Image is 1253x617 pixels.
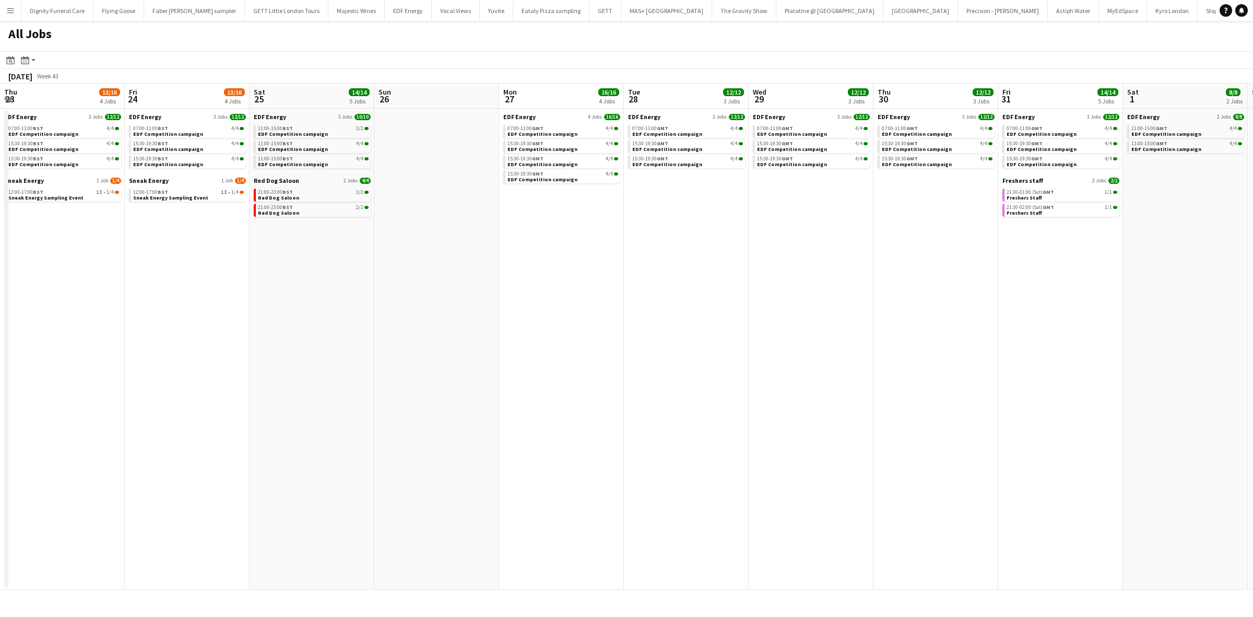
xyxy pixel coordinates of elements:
[1108,178,1119,184] span: 2/2
[258,205,293,210] span: 21:00-23:00
[1105,126,1112,131] span: 4/4
[713,114,727,120] span: 3 Jobs
[230,114,246,120] span: 12/12
[855,156,862,161] span: 4/4
[221,178,233,184] span: 1 Job
[1131,141,1167,146] span: 11:00-15:00
[344,178,358,184] span: 2 Jobs
[1217,114,1231,120] span: 2 Jobs
[882,156,918,161] span: 15:30-19:30
[882,131,952,137] span: EDF Competition campaign
[614,127,618,130] span: 4/4
[532,170,543,177] span: GMT
[4,113,121,177] div: EDF Energy3 Jobs12/1207:00-11:00BST4/4EDF Competition campaign15:30-19:30BST4/4EDF Competition ca...
[757,125,868,137] a: 07:00-11:00GMT4/4EDF Competition campaign
[254,87,265,97] span: Sat
[258,156,293,161] span: 11:00-15:00
[1007,131,1077,137] span: EDF Competition campaign
[1147,1,1198,21] button: Kyro London
[507,125,618,137] a: 07:00-11:00GMT4/4EDF Competition campaign
[757,131,827,137] span: EDF Competition campaign
[1002,177,1119,184] a: Freshers staff2 Jobs2/2
[632,141,668,146] span: 15:30-19:30
[33,140,43,147] span: BST
[882,141,918,146] span: 15:30-19:30
[133,126,168,131] span: 07:00-11:00
[133,140,244,152] a: 15:30-19:30BST4/4EDF Competition campaign
[8,141,43,146] span: 15:30-19:30
[1156,125,1167,132] span: GMT
[133,146,203,153] span: EDF Competition campaign
[4,177,121,204] div: Sneak Energy1 Job1/412:00-17:00BST1I•1/4Sneak Energy Sampling Event
[628,113,745,170] div: EDF Energy3 Jobs12/1207:00-11:00GMT4/4EDF Competition campaign15:30-19:30GMT4/4EDF Competition ca...
[632,156,668,161] span: 15:30-19:30
[133,141,168,146] span: 15:30-19:30
[1031,155,1043,162] span: GMT
[258,204,369,216] a: 21:00-23:00BST2/2Red Dog Saloon
[33,189,43,195] span: BST
[782,155,793,162] span: GMT
[988,127,992,130] span: 4/4
[1007,146,1077,153] span: EDF Competition campaign
[4,177,44,184] span: Sneak Energy
[606,171,613,177] span: 4/4
[252,93,265,105] span: 25
[133,189,244,201] a: 12:00-17:00BST1I•1/4Sneak Energy Sampling Event
[254,177,299,184] span: Red Dog Saloon
[1131,146,1201,153] span: EDF Competition campaign
[878,87,891,97] span: Thu
[338,114,352,120] span: 3 Jobs
[1007,140,1117,152] a: 15:30-19:30GMT4/4EDF Competition campaign
[258,161,328,168] span: EDF Competition campaign
[33,125,43,132] span: BST
[854,114,870,120] span: 12/12
[1001,93,1011,105] span: 31
[507,146,577,153] span: EDF Competition campaign
[503,87,517,97] span: Mon
[127,93,137,105] span: 24
[231,141,239,146] span: 4/4
[978,114,995,120] span: 12/12
[906,125,918,132] span: GMT
[107,156,114,161] span: 4/4
[757,146,827,153] span: EDF Competition campaign
[502,93,517,105] span: 27
[107,141,114,146] span: 4/4
[507,141,543,146] span: 15:30-19:30
[657,155,668,162] span: GMT
[598,88,619,96] span: 16/16
[377,93,391,105] span: 26
[4,177,121,184] a: Sneak Energy1 Job1/4
[21,1,93,21] button: Dignity Funeral Care
[712,1,776,21] button: The Gravity Show
[1098,97,1118,105] div: 5 Jobs
[1131,131,1201,137] span: EDF Competition campaign
[1002,87,1011,97] span: Fri
[1105,141,1112,146] span: 4/4
[958,1,1048,21] button: Precision - [PERSON_NAME]
[364,127,369,130] span: 2/2
[882,140,992,152] a: 15:30-19:30GMT4/4EDF Competition campaign
[632,155,743,167] a: 15:30-19:30GMT4/4EDF Competition campaign
[1105,156,1112,161] span: 4/4
[1226,88,1240,96] span: 8/8
[254,177,371,219] div: Red Dog Saloon2 Jobs4/421:00-23:00BST2/2Red Dog Saloon21:00-23:00BST2/2Red Dog Saloon
[507,170,618,182] a: 15:30-19:30GMT4/4EDF Competition campaign
[503,113,620,121] a: EDF Energy4 Jobs16/16
[980,141,987,146] span: 4/4
[258,146,328,153] span: EDF Competition campaign
[906,140,918,147] span: GMT
[240,127,244,130] span: 4/4
[254,113,371,177] div: EDF Energy3 Jobs10/1011:00-15:00BST2/2EDF Competition campaign11:00-15:00BST4/4EDF Competition ca...
[1131,125,1242,137] a: 11:00-15:00GMT4/4EDF Competition campaign
[753,113,870,121] a: EDF Energy3 Jobs12/12
[144,1,245,21] button: Faber [PERSON_NAME] sampler
[93,1,144,21] button: Flying Goose
[214,114,228,120] span: 3 Jobs
[751,93,766,105] span: 29
[1007,141,1043,146] span: 15:30-19:30
[1007,189,1117,201] a: 21:30-01:00 (Sat)GMT1/1Freshers Staff
[962,114,976,120] span: 3 Jobs
[753,113,870,170] div: EDF Energy3 Jobs12/1207:00-11:00GMT4/4EDF Competition campaign15:30-19:30GMT4/4EDF Competition ca...
[855,126,862,131] span: 4/4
